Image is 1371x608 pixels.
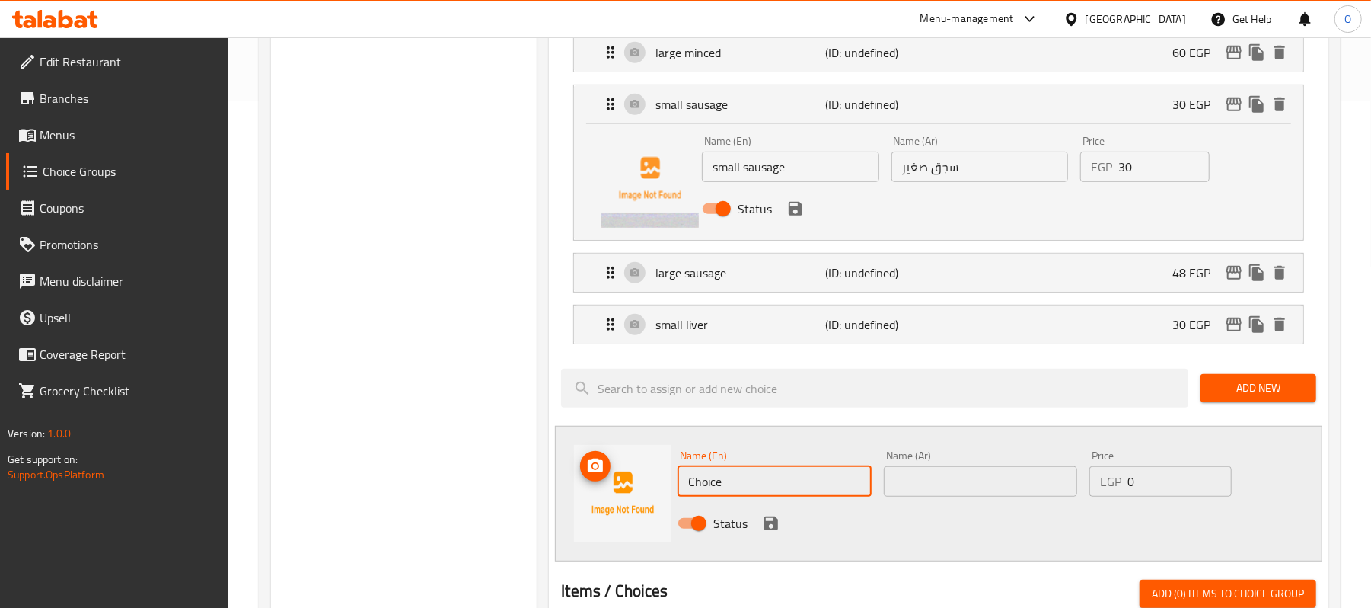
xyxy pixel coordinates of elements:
[1223,261,1245,284] button: edit
[1268,41,1291,64] button: delete
[574,254,1303,292] div: Expand
[784,197,807,220] button: save
[6,80,229,117] a: Branches
[6,299,229,336] a: Upsell
[40,345,217,363] span: Coverage Report
[920,10,1014,28] div: Menu-management
[40,199,217,217] span: Coupons
[1172,264,1223,282] p: 48 EGP
[1100,472,1121,491] p: EGP
[1140,580,1316,608] button: Add (0) items to choice group
[1172,315,1223,334] p: 30 EGP
[40,309,217,327] span: Upsell
[43,162,217,181] span: Choice Groups
[601,130,699,228] img: small sausage
[6,263,229,299] a: Menu disclaimer
[1086,11,1186,27] div: [GEOGRAPHIC_DATA]
[1213,379,1304,398] span: Add New
[1223,313,1245,336] button: edit
[826,95,939,114] p: (ID: undefined)
[1245,313,1268,336] button: duplicate
[1223,41,1245,64] button: edit
[1245,93,1268,116] button: duplicate
[1200,374,1316,402] button: Add New
[40,382,217,400] span: Grocery Checklist
[1172,43,1223,62] p: 60 EGP
[574,34,1303,72] div: Expand
[40,89,217,107] span: Branches
[1172,95,1223,114] p: 30 EGP
[1268,261,1291,284] button: delete
[1245,261,1268,284] button: duplicate
[6,117,229,153] a: Menus
[6,336,229,373] a: Coverage Report
[6,226,229,263] a: Promotions
[6,373,229,409] a: Grocery Checklist
[713,514,748,533] span: Status
[561,247,1316,299] li: Expand
[561,369,1188,408] input: search
[574,85,1303,123] div: Expand
[40,272,217,290] span: Menu disclaimer
[561,78,1316,247] li: Expandsmall sausageName (En)Name (Ar)PriceEGPStatussave
[655,315,825,334] p: small liver
[1245,41,1268,64] button: duplicate
[1268,93,1291,116] button: delete
[1223,93,1245,116] button: edit
[561,27,1316,78] li: Expand
[8,424,45,443] span: Version:
[1152,584,1304,603] span: Add (0) items to choice group
[760,512,783,535] button: save
[1344,11,1351,27] span: O
[40,235,217,254] span: Promotions
[1118,152,1210,182] input: Please enter price
[561,580,668,603] h2: Items / Choices
[1091,158,1112,176] p: EGP
[8,450,78,469] span: Get support on:
[738,200,772,218] span: Status
[8,465,104,485] a: Support.OpsPlatform
[702,152,878,182] input: Enter name En
[574,306,1303,344] div: Expand
[561,299,1316,350] li: Expand
[47,424,71,443] span: 1.0.0
[6,43,229,80] a: Edit Restaurant
[678,466,871,497] input: Enter name En
[826,315,939,334] p: (ID: undefined)
[655,264,825,282] p: large sausage
[826,264,939,282] p: (ID: undefined)
[655,95,825,114] p: small sausage
[40,53,217,71] span: Edit Restaurant
[6,153,229,190] a: Choice Groups
[655,43,825,62] p: large minced
[1268,313,1291,336] button: delete
[40,126,217,144] span: Menus
[1127,466,1232,497] input: Please enter price
[826,43,939,62] p: (ID: undefined)
[580,451,611,482] button: upload picture
[891,152,1068,182] input: Enter name Ar
[6,190,229,226] a: Coupons
[884,466,1077,497] input: Enter name Ar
